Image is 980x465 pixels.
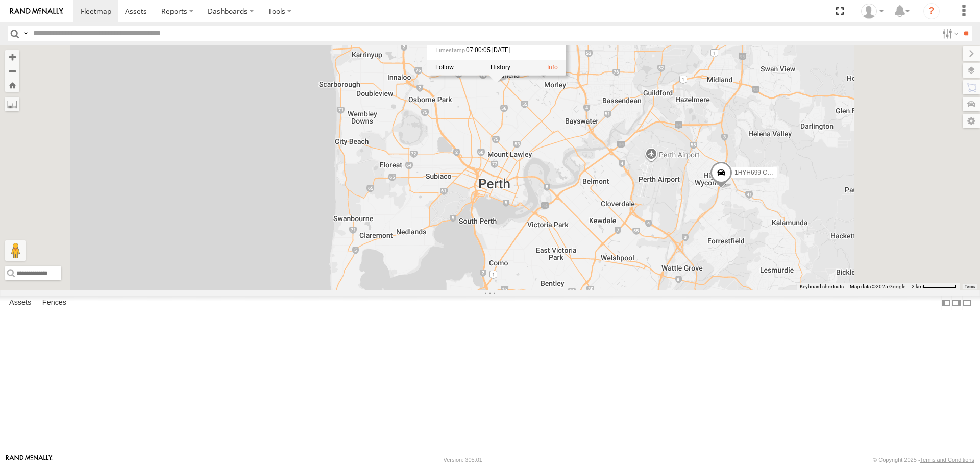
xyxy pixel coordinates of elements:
img: rand-logo.svg [10,8,63,15]
span: 2 km [912,284,923,289]
label: Map Settings [963,114,980,128]
div: Andrew Fisher [857,4,887,19]
label: Fences [37,296,71,310]
label: Dock Summary Table to the Right [951,296,962,310]
span: Map data ©2025 Google [850,284,905,289]
div: Date/time of location update [435,47,537,54]
button: Zoom out [5,64,19,78]
label: Search Query [21,26,30,41]
i: ? [923,3,940,19]
label: Measure [5,97,19,111]
div: © Copyright 2025 - [873,457,974,463]
button: Zoom in [5,50,19,64]
span: 1HYH699 Coor.Engage & Place [734,169,821,176]
label: Dock Summary Table to the Left [941,296,951,310]
label: Assets [4,296,36,310]
label: Realtime tracking of Asset [435,64,454,71]
a: View Asset Details [547,64,558,71]
label: View Asset History [491,64,510,71]
button: Drag Pegman onto the map to open Street View [5,240,26,261]
button: Map Scale: 2 km per 62 pixels [909,283,960,290]
button: Zoom Home [5,78,19,92]
a: Terms and Conditions [920,457,974,463]
a: Visit our Website [6,455,53,465]
a: Terms [965,284,975,288]
label: Search Filter Options [938,26,960,41]
label: Hide Summary Table [962,296,972,310]
button: Keyboard shortcuts [800,283,844,290]
div: Version: 305.01 [444,457,482,463]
